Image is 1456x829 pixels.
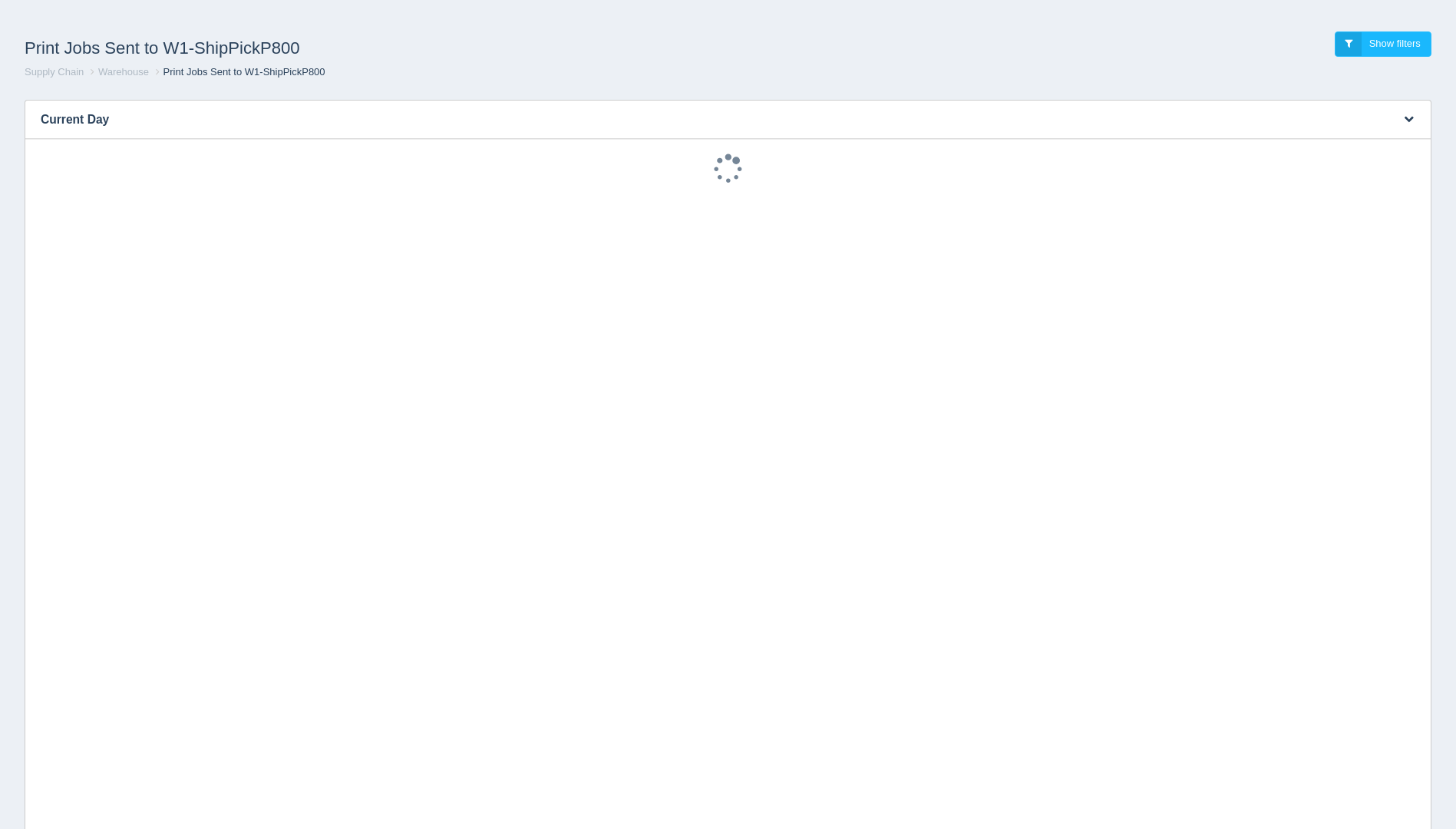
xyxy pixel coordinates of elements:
[98,66,149,78] a: Warehouse
[1335,31,1431,57] a: Show filters
[25,101,1384,139] h3: Current Day
[1369,38,1421,49] span: Show filters
[25,66,84,78] a: Supply Chain
[152,65,325,80] li: Print Jobs Sent to W1-ShipPickP800
[25,31,728,65] h1: Print Jobs Sent to W1-ShipPickP800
